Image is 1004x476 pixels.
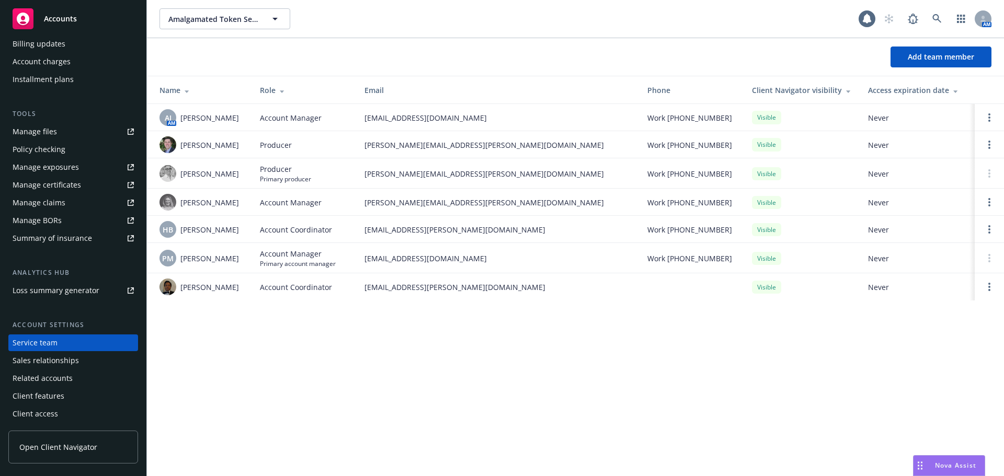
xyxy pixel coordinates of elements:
[752,111,781,124] div: Visible
[260,164,311,175] span: Producer
[44,15,77,23] span: Accounts
[159,136,176,153] img: photo
[13,388,64,404] div: Client features
[647,168,732,179] span: Work [PHONE_NUMBER]
[868,85,966,96] div: Access expiration date
[180,168,239,179] span: [PERSON_NAME]
[159,85,243,96] div: Name
[364,224,631,235] span: [EMAIL_ADDRESS][PERSON_NAME][DOMAIN_NAME]
[13,282,99,299] div: Loss summary generator
[8,177,138,193] a: Manage certificates
[260,85,348,96] div: Role
[8,282,138,299] a: Loss summary generator
[8,352,138,369] a: Sales relationships
[260,175,311,183] span: Primary producer
[927,8,948,29] a: Search
[165,112,172,123] span: AJ
[180,253,239,264] span: [PERSON_NAME]
[159,165,176,182] img: photo
[8,334,138,351] a: Service team
[647,197,732,208] span: Work [PHONE_NUMBER]
[8,388,138,404] a: Client features
[752,281,781,294] div: Visible
[8,405,138,422] a: Client access
[260,248,336,259] span: Account Manager
[13,334,58,351] div: Service team
[752,138,781,151] div: Visible
[8,141,138,158] a: Policy checking
[752,223,781,236] div: Visible
[878,8,899,29] a: Start snowing
[914,456,927,475] div: Drag to move
[180,282,239,293] span: [PERSON_NAME]
[13,352,79,369] div: Sales relationships
[13,405,58,422] div: Client access
[260,112,322,123] span: Account Manager
[163,224,173,235] span: HB
[13,230,92,247] div: Summary of insurance
[364,282,631,293] span: [EMAIL_ADDRESS][PERSON_NAME][DOMAIN_NAME]
[647,112,732,123] span: Work [PHONE_NUMBER]
[647,85,735,96] div: Phone
[260,282,332,293] span: Account Coordinator
[983,111,996,124] a: Open options
[159,278,176,295] img: photo
[752,167,781,180] div: Visible
[868,253,966,264] span: Never
[8,53,138,70] a: Account charges
[13,212,62,229] div: Manage BORs
[8,123,138,140] a: Manage files
[868,197,966,208] span: Never
[364,168,631,179] span: [PERSON_NAME][EMAIL_ADDRESS][PERSON_NAME][DOMAIN_NAME]
[8,268,138,278] div: Analytics hub
[8,230,138,247] a: Summary of insurance
[868,282,966,293] span: Never
[8,212,138,229] a: Manage BORs
[752,196,781,209] div: Visible
[180,197,239,208] span: [PERSON_NAME]
[260,197,322,208] span: Account Manager
[180,224,239,235] span: [PERSON_NAME]
[364,197,631,208] span: [PERSON_NAME][EMAIL_ADDRESS][PERSON_NAME][DOMAIN_NAME]
[364,253,631,264] span: [EMAIL_ADDRESS][DOMAIN_NAME]
[159,8,290,29] button: Amalgamated Token Services, Inc.
[8,370,138,387] a: Related accounts
[983,138,996,151] a: Open options
[168,14,259,25] span: Amalgamated Token Services, Inc.
[891,47,991,67] button: Add team member
[162,253,174,264] span: PM
[868,140,966,150] span: Never
[913,455,985,476] button: Nova Assist
[8,159,138,176] a: Manage exposures
[752,85,851,96] div: Client Navigator visibility
[364,140,631,150] span: [PERSON_NAME][EMAIL_ADDRESS][PERSON_NAME][DOMAIN_NAME]
[13,36,65,52] div: Billing updates
[8,4,138,33] a: Accounts
[180,112,239,123] span: [PERSON_NAME]
[647,224,732,235] span: Work [PHONE_NUMBER]
[951,8,972,29] a: Switch app
[13,53,71,70] div: Account charges
[260,140,292,150] span: Producer
[983,281,996,293] a: Open options
[935,461,976,470] span: Nova Assist
[260,259,336,268] span: Primary account manager
[159,194,176,211] img: photo
[364,112,631,123] span: [EMAIL_ADDRESS][DOMAIN_NAME]
[868,168,966,179] span: Never
[260,224,332,235] span: Account Coordinator
[13,177,81,193] div: Manage certificates
[983,196,996,208] a: Open options
[13,71,74,88] div: Installment plans
[647,140,732,150] span: Work [PHONE_NUMBER]
[13,370,73,387] div: Related accounts
[908,52,974,62] span: Add team member
[868,112,966,123] span: Never
[19,442,97,452] span: Open Client Navigator
[13,194,65,211] div: Manage claims
[8,36,138,52] a: Billing updates
[13,123,57,140] div: Manage files
[13,159,79,176] div: Manage exposures
[903,8,923,29] a: Report a Bug
[13,141,65,158] div: Policy checking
